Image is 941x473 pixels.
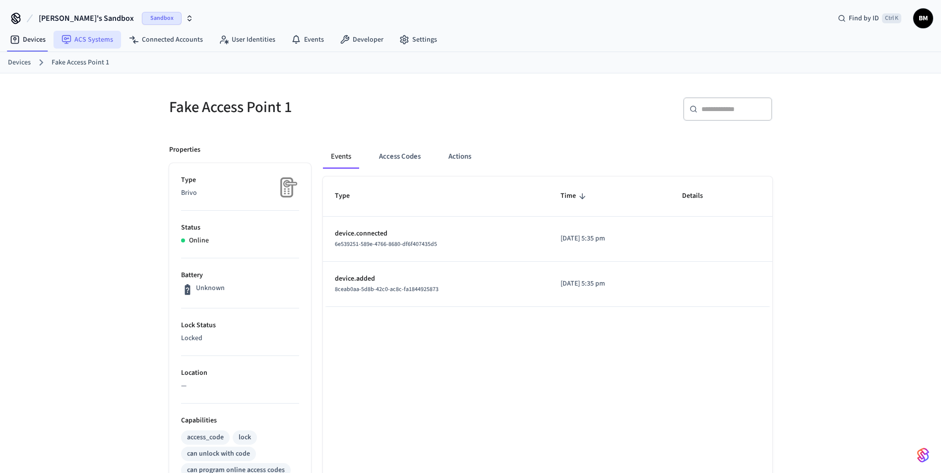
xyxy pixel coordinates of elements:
[561,234,658,244] p: [DATE] 5:35 pm
[181,415,299,426] p: Capabilities
[181,223,299,233] p: Status
[239,432,251,443] div: lock
[52,58,109,68] a: Fake Access Point 1
[323,145,359,169] button: Events
[830,9,909,27] div: Find by IDCtrl K
[54,31,121,49] a: ACS Systems
[323,145,772,169] div: ant example
[335,240,437,248] span: 6e539251-589e-4766-8680-df6f407435d5
[169,97,465,118] h5: Fake Access Point 1
[917,447,929,463] img: SeamLogoGradient.69752ec5.svg
[181,381,299,391] p: —
[914,9,932,27] span: BM
[181,188,299,198] p: Brivo
[181,270,299,281] p: Battery
[335,229,537,239] p: device.connected
[440,145,479,169] button: Actions
[335,274,537,284] p: device.added
[274,175,299,200] img: Placeholder Lock Image
[391,31,445,49] a: Settings
[332,31,391,49] a: Developer
[169,145,200,155] p: Properties
[187,449,250,459] div: can unlock with code
[561,188,589,204] span: Time
[323,177,772,306] table: sticky table
[181,175,299,185] p: Type
[371,145,429,169] button: Access Codes
[561,279,658,289] p: [DATE] 5:35 pm
[2,31,54,49] a: Devices
[849,13,879,23] span: Find by ID
[882,13,901,23] span: Ctrl K
[39,12,134,24] span: [PERSON_NAME]'s Sandbox
[181,320,299,331] p: Lock Status
[181,368,299,378] p: Location
[335,188,363,204] span: Type
[283,31,332,49] a: Events
[121,31,211,49] a: Connected Accounts
[142,12,182,25] span: Sandbox
[181,333,299,344] p: Locked
[682,188,716,204] span: Details
[8,58,31,68] a: Devices
[196,283,225,294] p: Unknown
[335,285,439,294] span: 8ceab0aa-5d8b-42c0-ac8c-fa1844925873
[211,31,283,49] a: User Identities
[189,236,209,246] p: Online
[187,432,224,443] div: access_code
[913,8,933,28] button: BM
